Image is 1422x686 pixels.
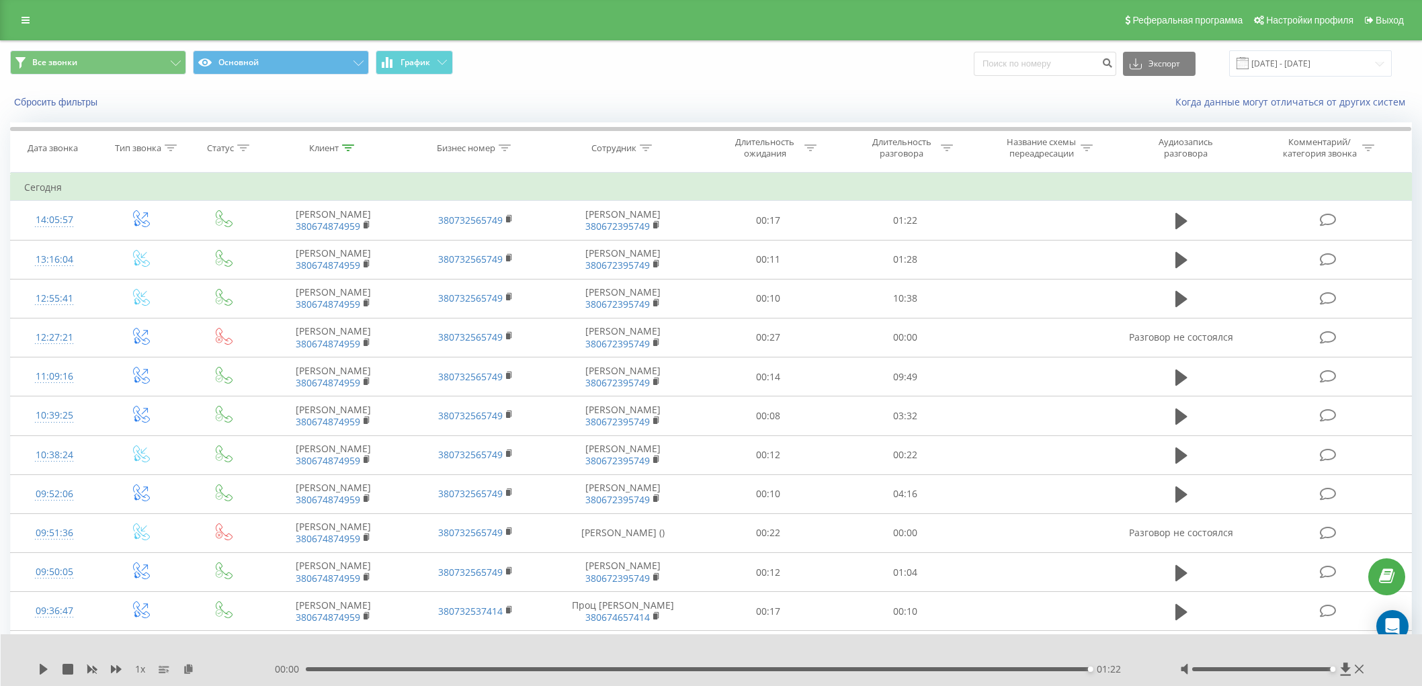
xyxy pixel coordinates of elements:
[1142,136,1230,159] div: Аудиозапись разговора
[296,493,360,506] a: 380674874959
[262,435,405,474] td: [PERSON_NAME]
[24,598,85,624] div: 09:36:47
[1376,15,1404,26] span: Выход
[207,142,234,154] div: Статус
[974,52,1116,76] input: Поиск по номеру
[10,96,104,108] button: Сбросить фильтры
[11,174,1412,201] td: Сегодня
[1005,136,1077,159] div: Название схемы переадресации
[438,605,503,617] a: 380732537414
[24,286,85,312] div: 12:55:41
[585,298,650,310] a: 380672395749
[700,553,837,592] td: 00:12
[585,493,650,506] a: 380672395749
[546,396,700,435] td: [PERSON_NAME]
[837,318,974,357] td: 00:00
[700,318,837,357] td: 00:27
[585,259,650,271] a: 380672395749
[700,474,837,513] td: 00:10
[546,201,700,240] td: [PERSON_NAME]
[296,572,360,585] a: 380674874959
[296,454,360,467] a: 380674874959
[1331,667,1336,672] div: Accessibility label
[700,513,837,552] td: 00:22
[24,207,85,233] div: 14:05:57
[376,50,453,75] button: График
[700,357,837,396] td: 00:14
[438,292,503,304] a: 380732565749
[438,214,503,226] a: 380732565749
[1129,526,1233,539] span: Разговор не состоялся
[546,553,700,592] td: [PERSON_NAME]
[135,662,145,676] span: 1 x
[1266,15,1353,26] span: Настройки профиля
[24,481,85,507] div: 09:52:06
[585,337,650,350] a: 380672395749
[309,142,339,154] div: Клиент
[546,631,700,671] td: [PERSON_NAME]
[24,363,85,390] div: 11:09:16
[24,442,85,468] div: 10:38:24
[296,415,360,428] a: 380674874959
[438,487,503,500] a: 380732565749
[700,592,837,631] td: 00:17
[837,592,974,631] td: 00:10
[262,201,405,240] td: [PERSON_NAME]
[837,279,974,318] td: 10:38
[585,220,650,232] a: 380672395749
[262,592,405,631] td: [PERSON_NAME]
[115,142,161,154] div: Тип звонка
[837,357,974,396] td: 09:49
[438,526,503,539] a: 380732565749
[296,337,360,350] a: 380674874959
[546,240,700,279] td: [PERSON_NAME]
[546,279,700,318] td: [PERSON_NAME]
[837,513,974,552] td: 00:00
[10,50,186,75] button: Все звонки
[262,279,405,318] td: [PERSON_NAME]
[296,259,360,271] a: 380674874959
[546,592,700,631] td: Проц [PERSON_NAME]
[700,240,837,279] td: 00:11
[585,611,650,624] a: 380674657414
[700,201,837,240] td: 00:17
[585,572,650,585] a: 380672395749
[24,402,85,429] div: 10:39:25
[546,435,700,474] td: [PERSON_NAME]
[700,279,837,318] td: 00:10
[24,325,85,351] div: 12:27:21
[837,240,974,279] td: 01:28
[262,474,405,513] td: [PERSON_NAME]
[296,611,360,624] a: 380674874959
[401,58,430,67] span: График
[438,409,503,422] a: 380732565749
[296,532,360,545] a: 380674874959
[438,253,503,265] a: 380732565749
[866,136,937,159] div: Длительность разговора
[262,631,405,671] td: [PERSON_NAME]
[437,142,495,154] div: Бизнес номер
[1280,136,1359,159] div: Комментарий/категория звонка
[262,240,405,279] td: [PERSON_NAME]
[438,370,503,383] a: 380732565749
[438,566,503,578] a: 380732565749
[262,553,405,592] td: [PERSON_NAME]
[32,57,77,68] span: Все звонки
[729,136,801,159] div: Длительность ожидания
[262,357,405,396] td: [PERSON_NAME]
[262,513,405,552] td: [PERSON_NAME]
[837,201,974,240] td: 01:22
[585,454,650,467] a: 380672395749
[275,662,306,676] span: 00:00
[1132,15,1243,26] span: Реферальная программа
[24,520,85,546] div: 09:51:36
[700,631,837,671] td: 00:11
[24,559,85,585] div: 09:50:05
[262,318,405,357] td: [PERSON_NAME]
[837,474,974,513] td: 04:16
[700,396,837,435] td: 00:08
[700,435,837,474] td: 00:12
[1123,52,1196,76] button: Экспорт
[438,331,503,343] a: 380732565749
[24,247,85,273] div: 13:16:04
